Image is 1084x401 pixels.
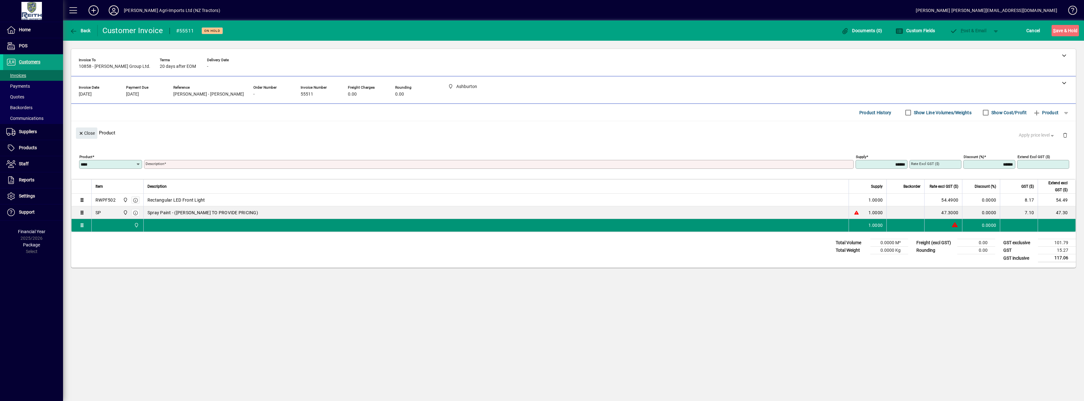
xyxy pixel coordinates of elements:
span: Custom Fields [896,28,935,33]
span: Suppliers [19,129,37,134]
td: 0.0000 M³ [870,239,908,247]
div: [PERSON_NAME] Agri-Imports Ltd (NZ Tractors) [124,5,220,15]
a: Communications [3,113,63,124]
span: Supply [871,183,883,190]
app-page-header-button: Close [74,130,99,136]
td: 0.0000 [962,194,1000,206]
span: 20 days after EOM [160,64,196,69]
td: 8.17 [1000,194,1038,206]
a: Quotes [3,91,63,102]
span: Item [95,183,103,190]
td: Total Volume [833,239,870,247]
td: GST inclusive [1000,254,1038,262]
span: 0.00 [395,92,404,97]
button: Documents (0) [840,25,884,36]
app-page-header-button: Delete [1058,132,1073,138]
a: Invoices [3,70,63,81]
a: Backorders [3,102,63,113]
a: Suppliers [3,124,63,140]
span: - [207,64,208,69]
span: - [253,92,255,97]
a: Payments [3,81,63,91]
mat-label: Rate excl GST ($) [911,162,939,166]
button: Save & Hold [1052,25,1079,36]
a: Settings [3,188,63,204]
td: 0.00 [957,239,995,247]
button: Close [76,127,97,139]
span: GST ($) [1021,183,1034,190]
button: Delete [1058,127,1073,143]
span: Rectangular LED Front Light [147,197,205,203]
a: Reports [3,172,63,188]
td: 101.79 [1038,239,1076,247]
button: Back [68,25,92,36]
mat-label: Product [79,155,92,159]
span: Discount (%) [975,183,996,190]
span: Support [19,209,35,215]
span: 55511 [301,92,313,97]
td: GST exclusive [1000,239,1038,247]
td: Rounding [913,247,957,254]
span: ost & Email [950,28,986,33]
span: Payments [6,84,30,89]
td: Total Weight [833,247,870,254]
span: Documents (0) [841,28,882,33]
span: Settings [19,193,35,198]
a: Knowledge Base [1064,1,1076,22]
span: Close [78,128,95,139]
span: Rate excl GST ($) [930,183,958,190]
button: Custom Fields [894,25,937,36]
td: 0.0000 [962,219,1000,232]
button: Profile [104,5,124,16]
span: ave & Hold [1053,26,1077,36]
span: [DATE] [126,92,139,97]
span: [PERSON_NAME] - [PERSON_NAME] [173,92,244,97]
span: 0.00 [348,92,357,97]
app-page-header-button: Back [63,25,98,36]
a: Support [3,204,63,220]
span: 10858 - [PERSON_NAME] Group Ltd. [79,64,150,69]
button: Product History [857,107,894,118]
span: Backorders [6,105,32,110]
span: Back [70,28,91,33]
span: Staff [19,161,29,166]
span: Ashburton [132,222,140,229]
span: On hold [204,29,220,33]
span: Spray Paint - ([PERSON_NAME] TO PROVIDE PRICING) [147,209,258,216]
td: 0.0000 Kg [870,247,908,254]
label: Show Cost/Profit [990,109,1027,116]
span: Home [19,27,31,32]
span: Product History [859,108,891,118]
span: Cancel [1026,26,1040,36]
div: 47.3000 [928,209,958,216]
td: 0.0000 [962,206,1000,219]
td: 7.10 [1000,206,1038,219]
button: Cancel [1025,25,1042,36]
span: Package [23,242,40,247]
span: Products [19,145,37,150]
td: 15.27 [1038,247,1076,254]
div: #55511 [176,26,194,36]
span: Extend excl GST ($) [1042,180,1068,193]
td: Freight (excl GST) [913,239,957,247]
span: Ashburton [121,197,129,203]
button: Post & Email [947,25,989,36]
span: Customers [19,59,40,64]
a: POS [3,38,63,54]
a: Home [3,22,63,38]
mat-label: Extend excl GST ($) [1018,155,1050,159]
td: 0.00 [957,247,995,254]
td: 47.30 [1038,206,1075,219]
a: Staff [3,156,63,172]
span: Ashburton [121,209,129,216]
mat-label: Description [146,162,164,166]
span: Apply price level [1019,132,1055,139]
span: Backorder [903,183,920,190]
span: P [961,28,964,33]
div: RWPF502 [95,197,116,203]
span: Invoices [6,73,26,78]
span: [DATE] [79,92,92,97]
span: 1.0000 [868,209,883,216]
span: 1.0000 [868,197,883,203]
span: 1.0000 [868,222,883,228]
